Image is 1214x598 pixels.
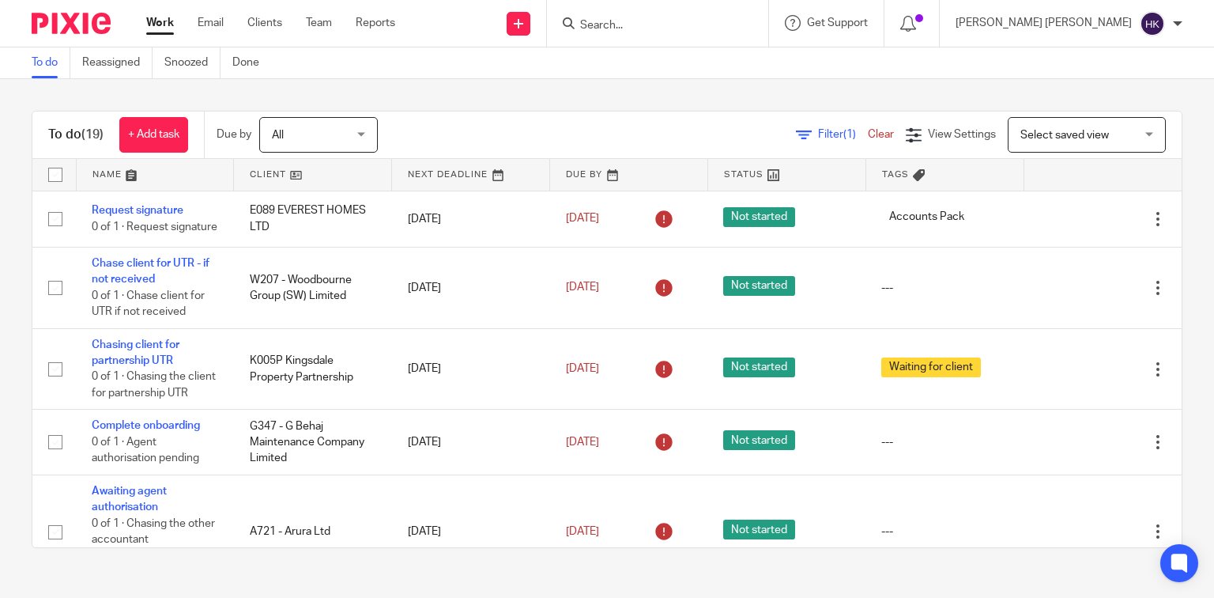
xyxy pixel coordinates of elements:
td: [DATE] [392,410,550,475]
a: Request signature [92,205,183,216]
span: [DATE] [566,526,599,537]
div: --- [881,434,1008,450]
div: --- [881,280,1008,296]
span: All [272,130,284,141]
input: Search [579,19,721,33]
span: Select saved view [1020,130,1109,141]
a: Clients [247,15,282,31]
a: To do [32,47,70,78]
div: --- [881,524,1008,539]
td: K005P Kingsdale Property Partnership [234,328,392,410]
img: svg%3E [1140,11,1165,36]
span: Accounts Pack [881,207,972,227]
span: [DATE] [566,282,599,293]
a: Reports [356,15,395,31]
span: Not started [723,276,795,296]
a: Chasing client for partnership UTR [92,339,179,366]
td: E089 EVEREST HOMES LTD [234,191,392,247]
a: Chase client for UTR - if not received [92,258,209,285]
td: [DATE] [392,328,550,410]
p: [PERSON_NAME] [PERSON_NAME] [956,15,1132,31]
span: Not started [723,358,795,377]
span: 0 of 1 · Request signature [92,221,217,233]
a: Work [146,15,174,31]
a: + Add task [119,117,188,153]
span: Not started [723,430,795,450]
h1: To do [48,127,104,143]
img: Pixie [32,13,111,34]
span: Get Support [807,17,868,28]
td: W207 - Woodbourne Group (SW) Limited [234,247,392,328]
td: [DATE] [392,247,550,328]
a: Done [232,47,271,78]
td: [DATE] [392,191,550,247]
span: [DATE] [566,214,599,225]
span: (1) [843,129,856,140]
span: [DATE] [566,437,599,448]
a: Reassigned [82,47,153,78]
a: Snoozed [164,47,221,78]
span: 0 of 1 · Chasing the other accountant ([PERSON_NAME]) for agent authorisation [92,518,215,578]
span: [DATE] [566,363,599,374]
a: Clear [868,129,894,140]
a: Team [306,15,332,31]
a: Complete onboarding [92,420,200,431]
span: 0 of 1 · Agent authorisation pending [92,437,199,464]
span: 0 of 1 · Chase client for UTR if not received [92,290,205,318]
span: Not started [723,520,795,539]
span: Waiting for client [881,358,981,377]
p: Due by [217,127,251,142]
td: G347 - G Behaj Maintenance Company Limited [234,410,392,475]
span: Filter [818,129,868,140]
span: View Settings [928,129,996,140]
a: Email [198,15,224,31]
span: 0 of 1 · Chasing the client for partnership UTR [92,372,216,399]
a: Awaiting agent authorisation [92,486,167,513]
span: Not started [723,207,795,227]
td: [DATE] [392,475,550,589]
span: Tags [882,170,909,179]
td: A721 - Arura Ltd [234,475,392,589]
span: (19) [81,128,104,141]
